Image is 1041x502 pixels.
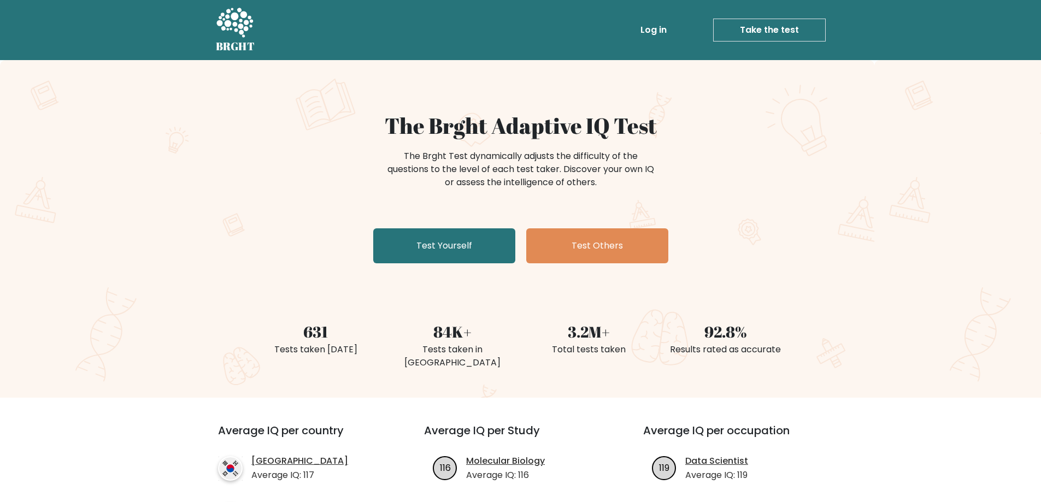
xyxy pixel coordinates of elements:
[527,320,651,343] div: 3.2M+
[384,150,657,189] div: The Brght Test dynamically adjusts the difficulty of the questions to the level of each test take...
[373,228,515,263] a: Test Yourself
[254,343,378,356] div: Tests taken [DATE]
[659,461,669,474] text: 119
[466,469,545,482] p: Average IQ: 116
[251,469,348,482] p: Average IQ: 117
[664,343,787,356] div: Results rated as accurate
[685,469,748,482] p: Average IQ: 119
[251,454,348,468] a: [GEOGRAPHIC_DATA]
[391,343,514,369] div: Tests taken in [GEOGRAPHIC_DATA]
[466,454,545,468] a: Molecular Biology
[254,113,787,139] h1: The Brght Adaptive IQ Test
[685,454,748,468] a: Data Scientist
[424,424,617,450] h3: Average IQ per Study
[216,4,255,56] a: BRGHT
[218,424,385,450] h3: Average IQ per country
[216,40,255,53] h5: BRGHT
[643,424,836,450] h3: Average IQ per occupation
[713,19,826,42] a: Take the test
[636,19,671,41] a: Log in
[440,461,451,474] text: 116
[527,343,651,356] div: Total tests taken
[664,320,787,343] div: 92.8%
[526,228,668,263] a: Test Others
[254,320,378,343] div: 631
[218,456,243,481] img: country
[391,320,514,343] div: 84K+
